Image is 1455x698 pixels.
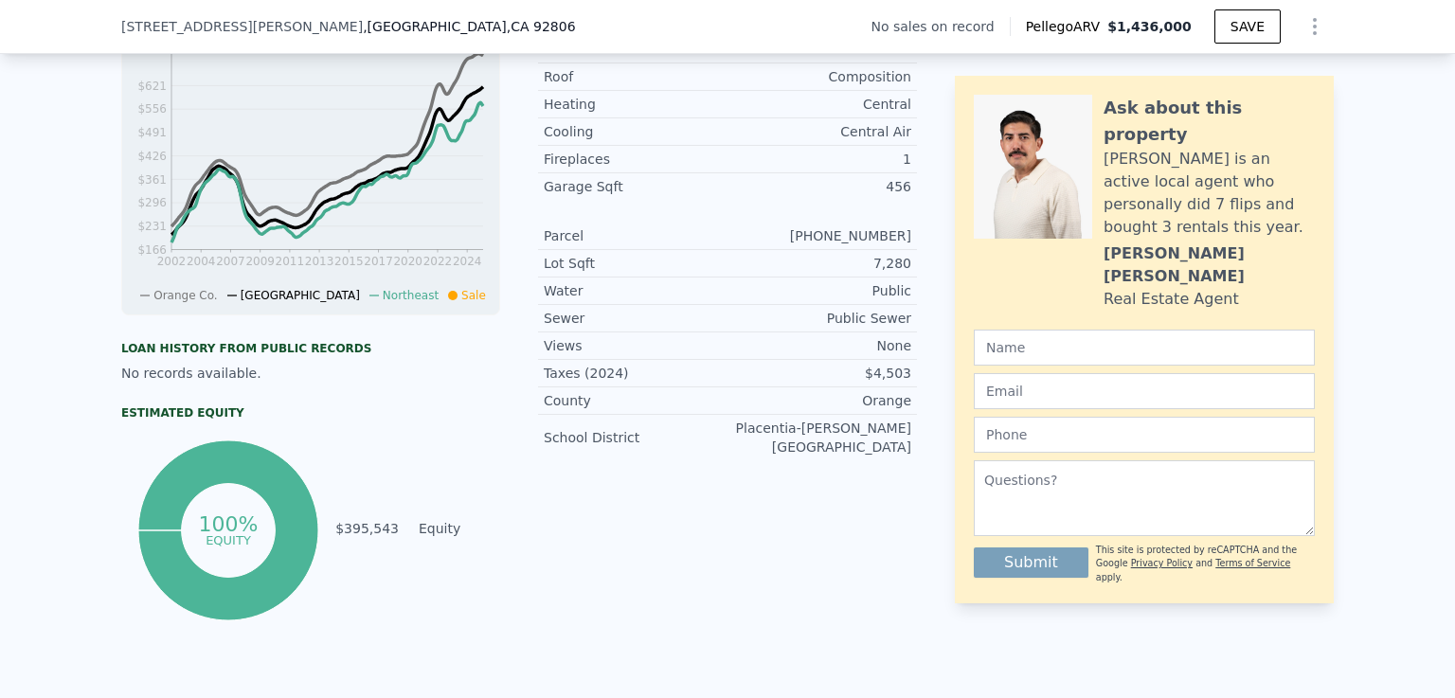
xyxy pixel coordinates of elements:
[137,126,167,139] tspan: $491
[727,364,911,383] div: $4,503
[1214,9,1281,44] button: SAVE
[1104,148,1315,239] div: [PERSON_NAME] is an active local agent who personally did 7 flips and bought 3 rentals this year.
[727,254,911,273] div: 7,280
[137,102,167,116] tspan: $556
[727,391,911,410] div: Orange
[1026,17,1108,36] span: Pellego ARV
[393,255,422,268] tspan: 2020
[206,532,251,546] tspan: equity
[727,226,911,245] div: [PHONE_NUMBER]
[974,547,1088,578] button: Submit
[974,417,1315,453] input: Phone
[1104,95,1315,148] div: Ask about this property
[727,281,911,300] div: Public
[137,243,167,257] tspan: $166
[974,373,1315,409] input: Email
[544,177,727,196] div: Garage Sqft
[121,17,363,36] span: [STREET_ADDRESS][PERSON_NAME]
[1096,544,1315,584] div: This site is protected by reCAPTCHA and the Google and apply.
[121,364,500,383] div: No records available.
[461,289,486,302] span: Sale
[1131,558,1193,568] a: Privacy Policy
[544,309,727,328] div: Sewer
[727,67,911,86] div: Composition
[544,281,727,300] div: Water
[727,309,911,328] div: Public Sewer
[544,67,727,86] div: Roof
[544,336,727,355] div: Views
[544,254,727,273] div: Lot Sqft
[544,122,727,141] div: Cooling
[187,255,216,268] tspan: 2004
[544,150,727,169] div: Fireplaces
[727,95,911,114] div: Central
[334,518,400,539] td: $395,543
[157,255,187,268] tspan: 2002
[364,255,393,268] tspan: 2017
[453,255,482,268] tspan: 2024
[544,364,727,383] div: Taxes (2024)
[544,95,727,114] div: Heating
[1296,8,1334,45] button: Show Options
[544,428,727,447] div: School District
[544,226,727,245] div: Parcel
[727,177,911,196] div: 456
[727,150,911,169] div: 1
[137,220,167,233] tspan: $231
[153,289,217,302] span: Orange Co.
[423,255,453,268] tspan: 2022
[415,518,500,539] td: Equity
[974,330,1315,366] input: Name
[871,17,1009,36] div: No sales on record
[507,19,576,34] span: , CA 92806
[121,405,500,421] div: Estimated Equity
[727,419,911,456] div: Placentia-[PERSON_NAME][GEOGRAPHIC_DATA]
[727,122,911,141] div: Central Air
[1215,558,1290,568] a: Terms of Service
[727,336,911,355] div: None
[137,80,167,93] tspan: $621
[216,255,245,268] tspan: 2007
[383,289,439,302] span: Northeast
[276,255,305,268] tspan: 2011
[137,196,167,209] tspan: $296
[1107,19,1192,34] span: $1,436,000
[137,150,167,163] tspan: $426
[1104,242,1315,288] div: [PERSON_NAME] [PERSON_NAME]
[198,512,258,536] tspan: 100%
[241,289,360,302] span: [GEOGRAPHIC_DATA]
[137,173,167,187] tspan: $361
[363,17,575,36] span: , [GEOGRAPHIC_DATA]
[334,255,364,268] tspan: 2015
[121,341,500,356] div: Loan history from public records
[245,255,275,268] tspan: 2009
[1104,288,1239,311] div: Real Estate Agent
[305,255,334,268] tspan: 2013
[544,391,727,410] div: County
